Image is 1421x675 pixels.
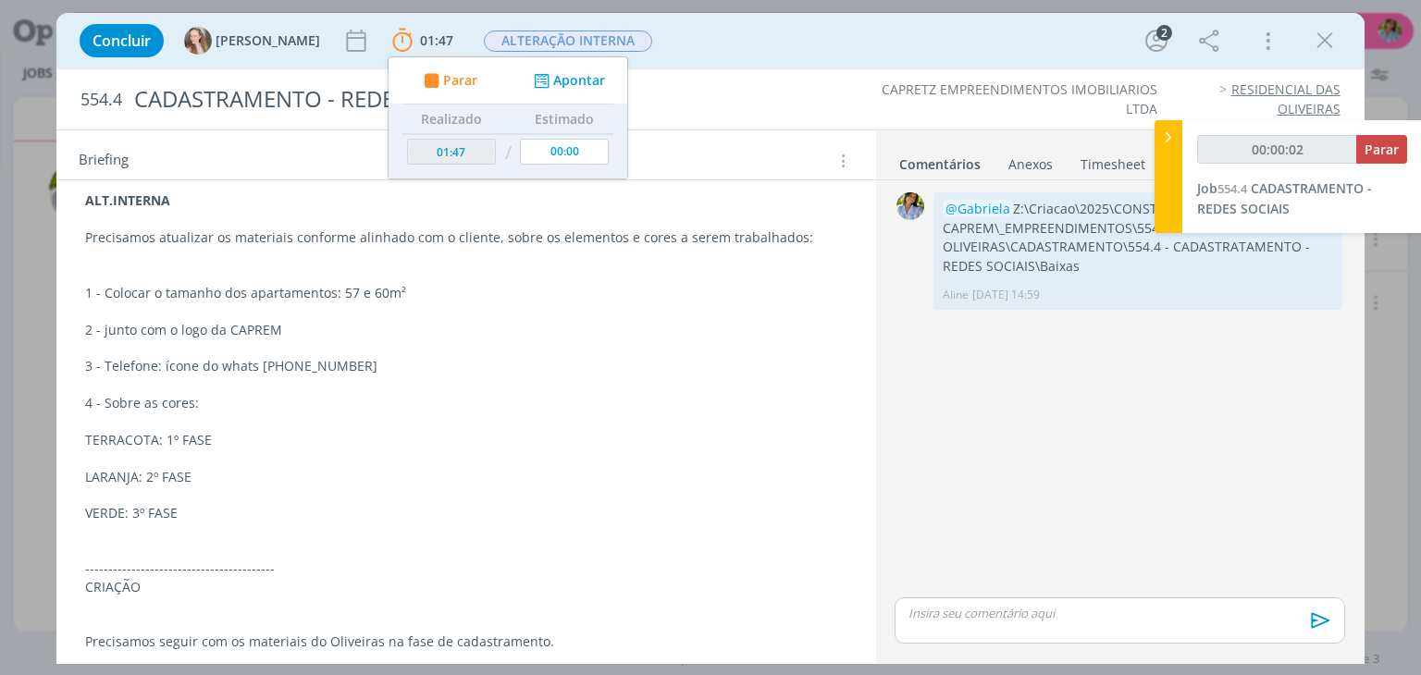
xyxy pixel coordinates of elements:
[898,147,982,174] a: Comentários
[1356,135,1407,164] button: Parar
[85,284,846,302] p: 1 - Colocar o tamanho dos apartamentos: 57 e 60m²
[1197,179,1372,217] span: CADASTRAMENTO - REDES SOCIAIS
[896,192,924,220] img: A
[443,74,477,87] span: Parar
[85,321,846,339] p: 2 - junto com o logo da CAPREM
[216,34,320,47] span: [PERSON_NAME]
[85,504,846,522] p: VERDE: 3º FASE
[500,134,516,172] td: /
[388,26,458,55] button: 01:47
[402,104,500,134] th: Realizado
[945,200,1010,217] span: @Gabriela
[419,71,478,91] button: Parar
[184,27,320,55] button: G[PERSON_NAME]
[943,287,969,303] p: Aline
[882,80,1157,117] a: CAPRETZ EMPREENDIMENTOS IMOBILIARIOS LTDA
[1365,141,1399,158] span: Parar
[85,431,846,449] p: TERRACOTA: 1º FASE
[1156,25,1172,41] div: 2
[943,200,1333,276] p: Z:\Criacao\2025\CONSTRUTORA CAPREM\_EMPREENDIMENTOS\554 - RESIDENCIAL DAS OLIVEIRAS\CADASTRAMENTO...
[483,30,653,53] button: ALTERAÇÃO INTERNA
[1008,155,1053,174] div: Anexos
[388,56,628,179] ul: 01:47
[85,357,846,375] p: 3 - Telefone: ícone do whats [PHONE_NUMBER]
[80,90,122,110] span: 554.4
[516,104,614,134] th: Estimado
[85,578,846,596] p: CRIAÇÃO
[1217,180,1247,197] span: 554.4
[85,468,846,486] p: LARANJA: 2º FASE
[1142,26,1171,55] button: 2
[1197,179,1372,217] a: Job554.4CADASTRAMENTO - REDES SOCIAIS
[972,287,1040,303] span: [DATE] 14:59
[93,33,151,48] span: Concluir
[85,394,846,412] p: 4 - Sobre as cores:
[85,228,846,247] p: Precisamos atualizar os materiais conforme alinhado com o cliente, sobre os elementos e cores a s...
[85,559,846,578] p: -----------------------------------------
[484,31,652,52] span: ALTERAÇÃO INTERNA
[85,191,170,209] strong: ALT.INTERNA
[85,632,846,651] p: Precisamos seguir com os materiais do Oliveiras na fase de cadastramento.
[420,31,453,49] span: 01:47
[1080,147,1146,174] a: Timesheet
[529,71,606,91] button: Apontar
[56,13,1364,664] div: dialog
[80,24,164,57] button: Concluir
[79,149,129,173] span: Briefing
[126,77,808,122] div: CADASTRAMENTO - REDES SOCIAIS
[1231,80,1341,117] a: RESIDENCIAL DAS OLIVEIRAS
[184,27,212,55] img: G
